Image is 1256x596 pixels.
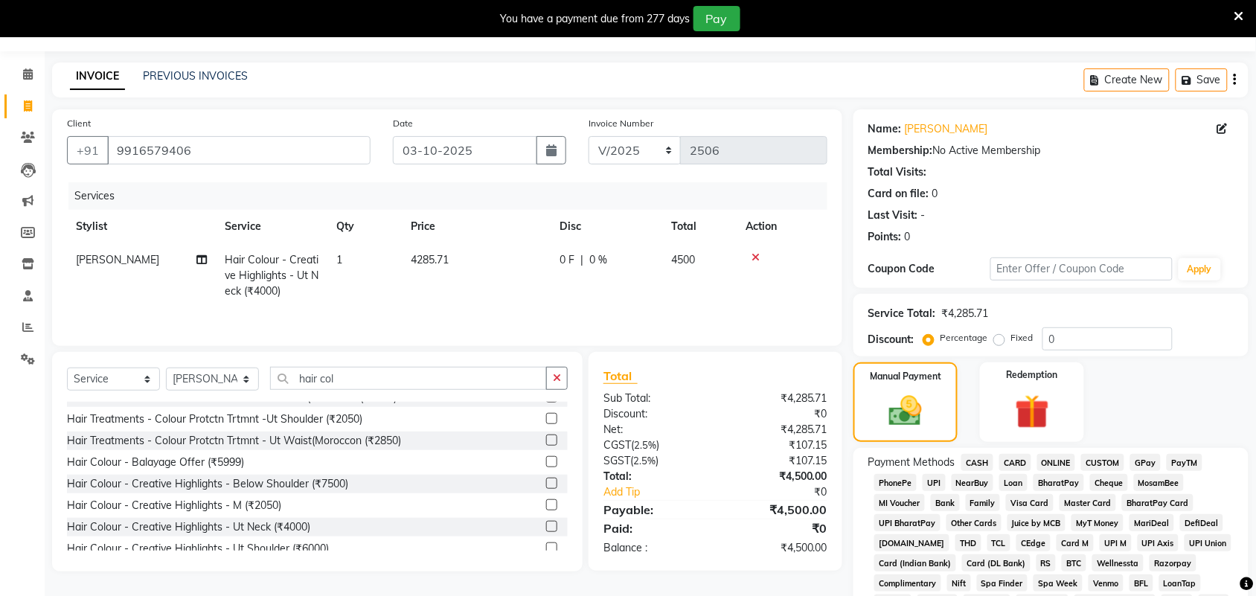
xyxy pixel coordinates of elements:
span: 0 % [589,252,607,268]
span: BharatPay Card [1122,494,1193,511]
button: +91 [67,136,109,164]
span: UPI [923,474,946,491]
label: Redemption [1007,368,1058,382]
span: Loan [999,474,1028,491]
div: ₹107.15 [715,453,839,469]
div: Total Visits: [868,164,927,180]
span: Spa Finder [977,574,1028,592]
th: Stylist [67,210,216,243]
th: Total [662,210,737,243]
span: Visa Card [1006,494,1054,511]
div: You have a payment due from 277 days [501,11,691,27]
span: [PERSON_NAME] [76,253,159,266]
img: _gift.svg [1005,391,1060,433]
div: Coupon Code [868,261,990,277]
button: Save [1176,68,1228,92]
th: Service [216,210,327,243]
div: Services [68,182,839,210]
label: Fixed [1011,331,1034,345]
span: Total [603,368,638,384]
div: ₹0 [736,484,839,500]
div: ₹4,500.00 [715,501,839,519]
span: BTC [1062,554,1086,571]
div: ₹4,500.00 [715,540,839,556]
span: THD [955,534,981,551]
button: Apply [1179,258,1221,281]
span: Complimentary [874,574,941,592]
div: Name: [868,121,902,137]
span: LoanTap [1159,574,1202,592]
div: Hair Colour - Creative Highlights - Ut Shoulder (₹6000) [67,541,329,557]
div: ₹107.15 [715,438,839,453]
label: Invoice Number [589,117,653,130]
span: MariDeal [1130,514,1174,531]
div: Points: [868,229,902,245]
span: CGST [603,438,631,452]
span: ONLINE [1037,454,1076,471]
div: Total: [592,469,716,484]
span: Family [966,494,1001,511]
span: [DOMAIN_NAME] [874,534,949,551]
div: Hair Treatments - Colour Protctn Trtmnt -Ut Shoulder (₹2050) [67,411,362,427]
button: Pay [693,6,740,31]
span: Hair Colour - Creative Highlights - Ut Neck (₹4000) [225,253,318,298]
div: ₹4,500.00 [715,469,839,484]
th: Price [402,210,551,243]
div: ₹0 [715,519,839,537]
button: Create New [1084,68,1170,92]
div: Service Total: [868,306,936,321]
div: Payable: [592,501,716,519]
span: Card (Indian Bank) [874,554,956,571]
span: CUSTOM [1081,454,1124,471]
span: Card (DL Bank) [962,554,1031,571]
div: Discount: [868,332,914,347]
div: - [921,208,926,223]
span: 2.5% [634,439,656,451]
div: 0 [905,229,911,245]
div: ₹4,285.71 [715,391,839,406]
div: Hair Colour - Creative Highlights - Below Shoulder (₹7500) [67,476,348,492]
span: UPI BharatPay [874,514,941,531]
span: CARD [999,454,1031,471]
a: Add Tip [592,484,736,500]
span: Cheque [1090,474,1128,491]
div: Hair Treatments - Colour Protctn Trtmnt - Ut Waist(Moroccon (₹2850) [67,433,401,449]
th: Action [737,210,827,243]
div: Sub Total: [592,391,716,406]
span: UPI M [1100,534,1132,551]
div: Paid: [592,519,716,537]
span: NearBuy [952,474,994,491]
span: Razorpay [1150,554,1196,571]
div: Balance : [592,540,716,556]
span: Spa Week [1034,574,1083,592]
span: MosamBee [1134,474,1185,491]
img: _cash.svg [879,392,932,430]
div: Card on file: [868,186,929,202]
th: Qty [327,210,402,243]
div: Last Visit: [868,208,918,223]
div: Membership: [868,143,933,158]
div: ₹4,285.71 [715,422,839,438]
span: Juice by MCB [1007,514,1066,531]
span: PayTM [1167,454,1202,471]
span: BharatPay [1034,474,1084,491]
span: 1 [336,253,342,266]
span: Payment Methods [868,455,955,470]
div: Hair Colour - Balayage Offer (₹5999) [67,455,244,470]
span: 4500 [671,253,695,266]
span: PhonePe [874,474,917,491]
input: Search by Name/Mobile/Email/Code [107,136,371,164]
span: DefiDeal [1180,514,1223,531]
span: BFL [1130,574,1153,592]
span: Card M [1057,534,1094,551]
a: INVOICE [70,63,125,90]
input: Enter Offer / Coupon Code [990,257,1173,281]
a: PREVIOUS INVOICES [143,69,248,83]
label: Manual Payment [870,370,941,383]
span: RS [1036,554,1057,571]
span: CASH [961,454,993,471]
div: 0 [932,186,938,202]
div: Hair Colour - Creative Highlights - M (₹2050) [67,498,281,513]
div: Net: [592,422,716,438]
div: No Active Membership [868,143,1234,158]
